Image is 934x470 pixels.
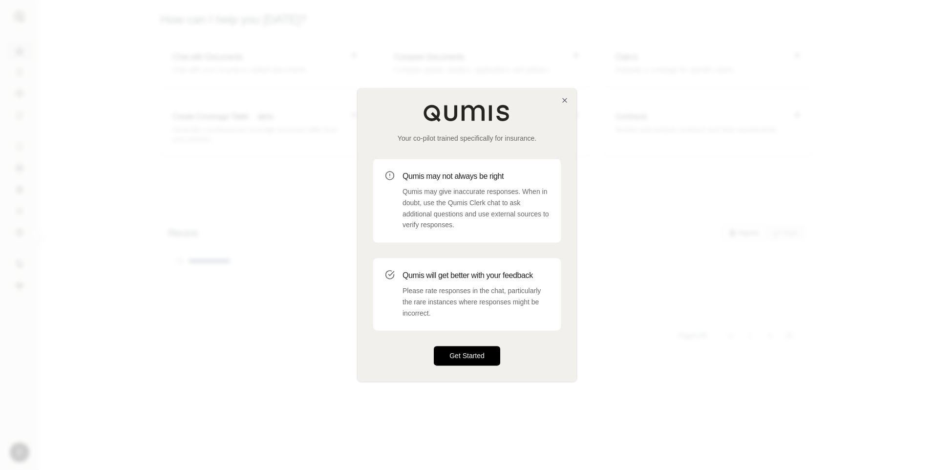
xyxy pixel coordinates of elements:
[403,270,549,281] h3: Qumis will get better with your feedback
[423,104,511,122] img: Qumis Logo
[403,186,549,231] p: Qumis may give inaccurate responses. When in doubt, use the Qumis Clerk chat to ask additional qu...
[373,133,561,143] p: Your co-pilot trained specifically for insurance.
[403,285,549,319] p: Please rate responses in the chat, particularly the rare instances where responses might be incor...
[434,346,500,366] button: Get Started
[403,171,549,182] h3: Qumis may not always be right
